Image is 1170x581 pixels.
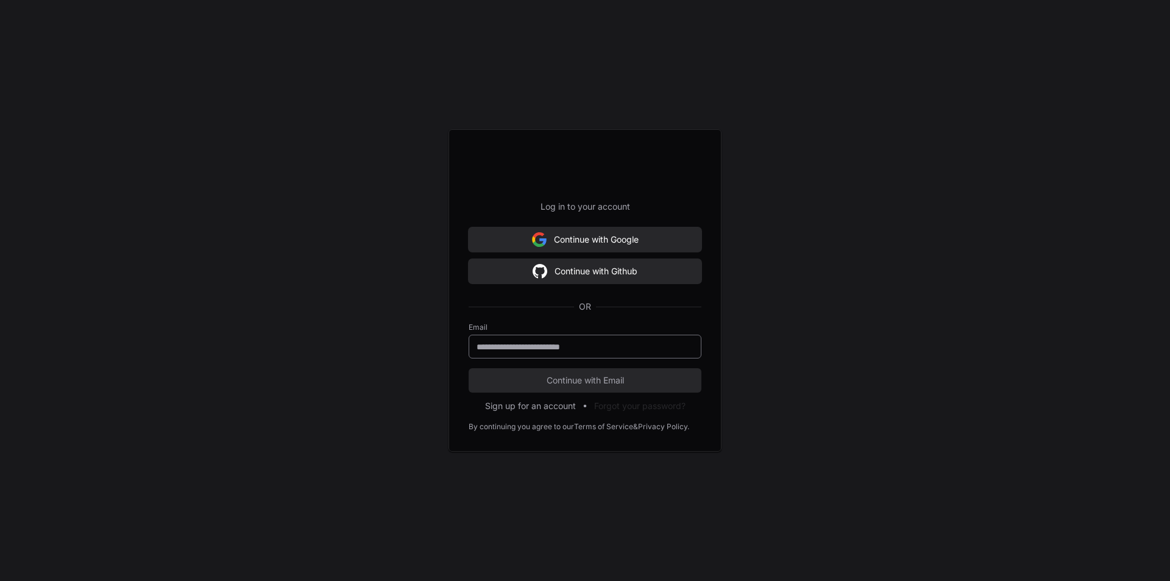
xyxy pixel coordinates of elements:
[469,323,701,332] label: Email
[469,374,701,387] span: Continue with Email
[532,227,547,252] img: Sign in with google
[469,227,701,252] button: Continue with Google
[574,422,633,432] a: Terms of Service
[574,301,596,313] span: OR
[469,259,701,283] button: Continue with Github
[469,368,701,393] button: Continue with Email
[469,201,701,213] p: Log in to your account
[594,400,686,412] button: Forgot your password?
[485,400,576,412] button: Sign up for an account
[638,422,689,432] a: Privacy Policy.
[633,422,638,432] div: &
[533,259,547,283] img: Sign in with google
[469,422,574,432] div: By continuing you agree to our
